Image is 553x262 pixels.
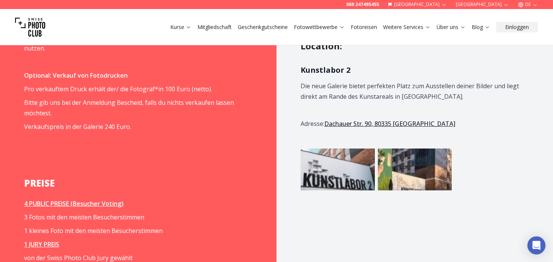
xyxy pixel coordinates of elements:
[324,120,455,128] a: Dachauer Str. 90, 80335 [GEOGRAPHIC_DATA]
[24,177,55,189] strong: PREISE
[437,23,466,31] a: Über uns
[472,23,490,31] a: Blog
[194,22,235,32] button: Mitgliedschaft
[197,23,232,31] a: Mitgliedschaft
[294,23,345,31] a: Fotowettbewerbe
[24,199,124,208] u: 4 PUBLIC PREISE (Besucher Voting)
[15,12,45,42] img: Swiss photo club
[24,85,212,93] span: Pro verkauftem Druck erhält der/ die Fotograf*in 100 Euro (netto).
[348,22,380,32] button: Fotoreisen
[496,22,538,32] button: Einloggen
[301,40,529,52] h2: Location :
[301,118,521,129] p: Adresse:
[167,22,194,32] button: Kurse
[527,236,545,254] div: Open Intercom Messenger
[170,23,191,31] a: Kurse
[24,254,133,262] span: von der Swiss Photo Club Jury gewählt
[24,213,144,221] span: 3 Fotos mit den meisten Besucherstimmen
[24,240,59,248] u: 1 JURY PREIS
[383,23,431,31] a: Weitere Services
[24,71,128,80] strong: Optional: Verkauf von Fotodrucken
[301,65,350,75] strong: Kunstlabor 2
[434,22,469,32] button: Über uns
[346,2,379,8] a: 069 247495455
[380,22,434,32] button: Weitere Services
[238,23,288,31] a: Geschenkgutscheine
[301,81,521,102] p: Die neue Galerie bietet perfekten Platz zum Ausstellen deiner Bilder und liegt direkt am Rande de...
[24,121,244,132] p: Verkaufspreis in der Galerie 240 Euro.
[351,23,377,31] a: Fotoreisen
[24,98,234,117] span: Bitte gib uns bei der Anmeldung Bescheid, falls du nichts verkaufen lassen möchtest.
[469,22,493,32] button: Blog
[235,22,291,32] button: Geschenkgutscheine
[24,227,163,235] span: 1 kleines Foto mit den meisten Besucherstimmen
[291,22,348,32] button: Fotowettbewerbe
